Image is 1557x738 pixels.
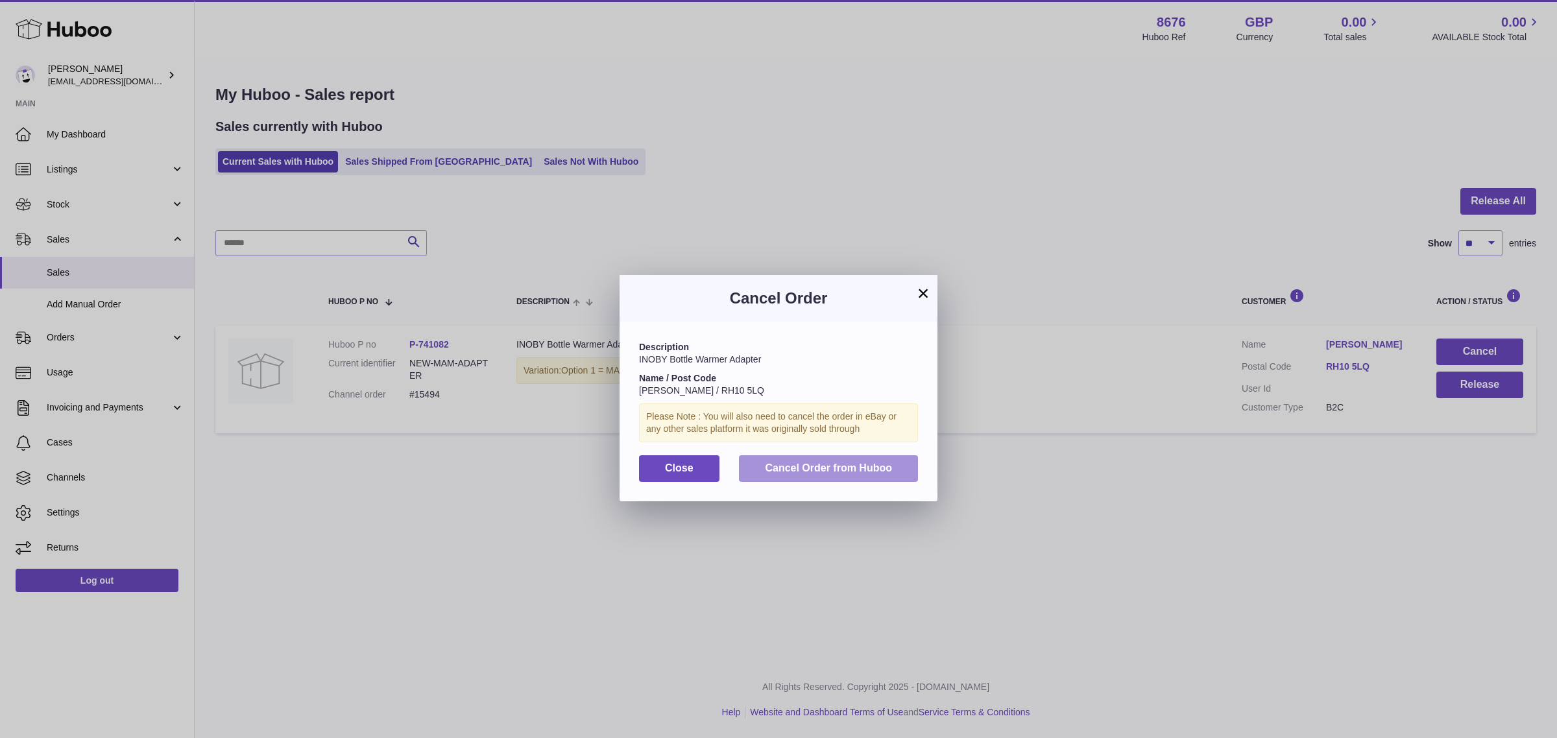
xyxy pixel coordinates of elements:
[639,385,764,396] span: [PERSON_NAME] / RH10 5LQ
[765,462,892,473] span: Cancel Order from Huboo
[639,342,689,352] strong: Description
[665,462,694,473] span: Close
[639,455,719,482] button: Close
[739,455,918,482] button: Cancel Order from Huboo
[915,285,931,301] button: ×
[639,373,716,383] strong: Name / Post Code
[639,288,918,309] h3: Cancel Order
[639,403,918,442] div: Please Note : You will also need to cancel the order in eBay or any other sales platform it was o...
[639,354,761,364] span: INOBY Bottle Warmer Adapter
